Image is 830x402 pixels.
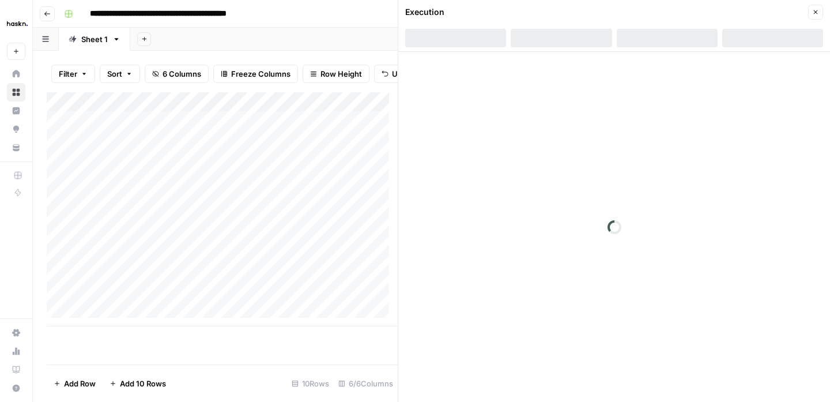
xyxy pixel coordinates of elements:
a: Learning Hub [7,360,25,379]
span: Add Row [64,378,96,389]
span: Add 10 Rows [120,378,166,389]
div: Sheet 1 [81,33,108,45]
button: Freeze Columns [213,65,298,83]
a: Home [7,65,25,83]
span: Filter [59,68,77,80]
button: Undo [374,65,419,83]
button: Sort [100,65,140,83]
img: Haskn Logo [7,13,28,34]
span: Freeze Columns [231,68,290,80]
button: Add Row [47,374,103,393]
div: 6/6 Columns [334,374,398,393]
button: Filter [51,65,95,83]
div: Execution [405,6,444,18]
a: Your Data [7,138,25,157]
a: Usage [7,342,25,360]
button: Help + Support [7,379,25,397]
div: 10 Rows [287,374,334,393]
button: Workspace: Haskn [7,9,25,38]
span: 6 Columns [163,68,201,80]
a: Opportunities [7,120,25,138]
a: Settings [7,324,25,342]
a: Sheet 1 [59,28,130,51]
span: Row Height [320,68,362,80]
span: Sort [107,68,122,80]
button: 6 Columns [145,65,209,83]
button: Row Height [303,65,369,83]
span: Undo [392,68,412,80]
a: Browse [7,83,25,102]
button: Add 10 Rows [103,374,173,393]
a: Insights [7,102,25,120]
